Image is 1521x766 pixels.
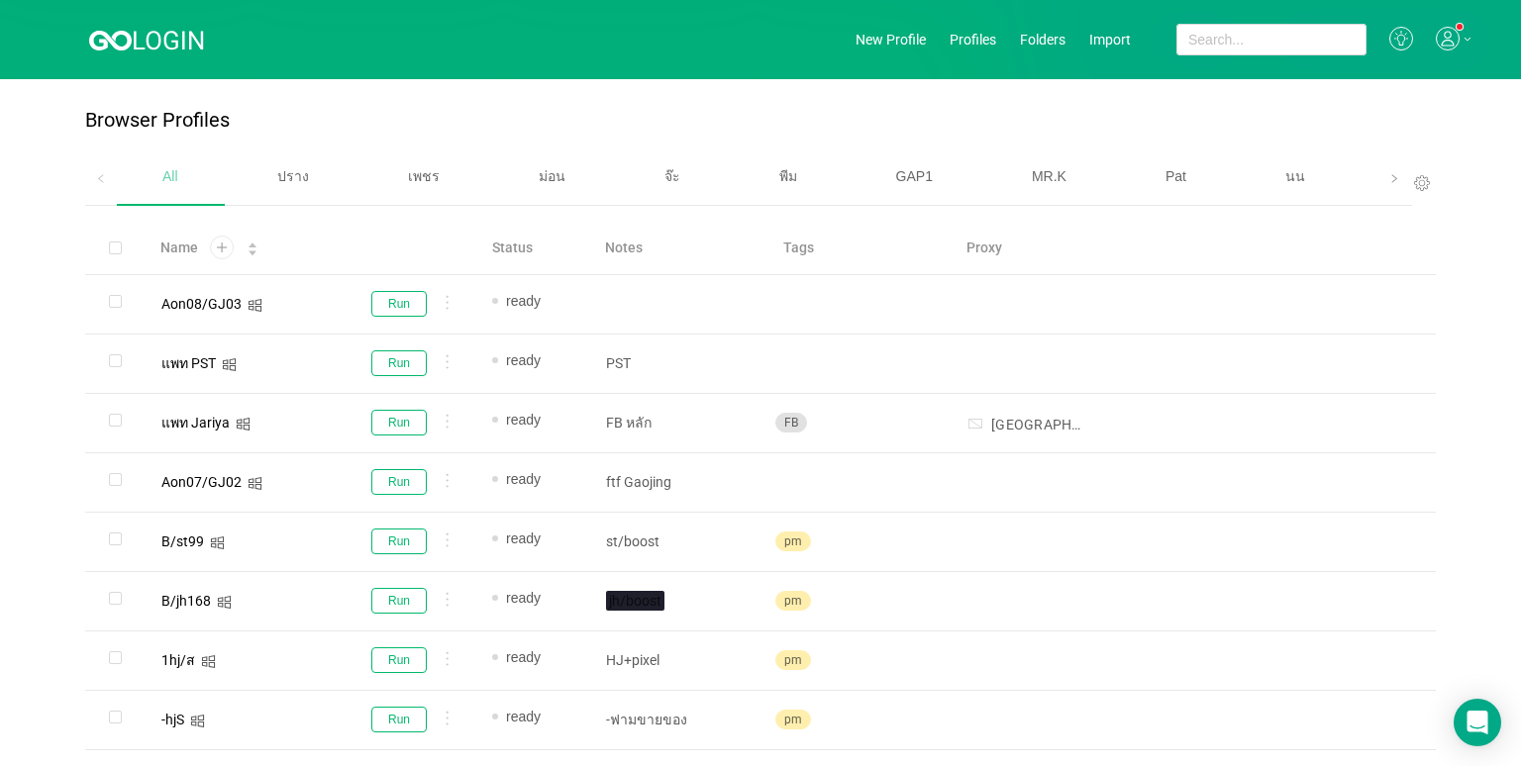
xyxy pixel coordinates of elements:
span: Proxy [966,238,1002,258]
sup: 1 [1457,24,1463,30]
i: icon: caret-up [248,240,258,246]
div: B/jh168 [161,594,211,608]
span: ready [506,530,541,546]
div: Sort [247,239,258,253]
i: icon: windows [248,298,262,313]
span: ready [506,352,541,368]
button: Run [371,707,427,732]
i: icon: left [96,174,106,184]
i: icon: windows [248,476,262,491]
span: ready [506,649,541,665]
i: icon: windows [210,535,225,550]
span: พีม [779,168,797,184]
div: Aon08/GJ03 [161,297,242,311]
i: icon: windows [190,714,205,728]
span: Notes [605,238,643,258]
i: icon: windows [217,595,232,610]
span: Pat [1166,168,1186,184]
div: Open Intercom Messenger [1454,699,1501,746]
div: Aon07/GJ02 [161,475,242,489]
button: Run [371,647,427,673]
span: Status [492,238,533,258]
a: New Profile [856,32,926,48]
div: แพท PST [161,356,216,370]
span: Name [160,238,198,258]
span: MR.K [1032,168,1066,184]
input: Search for proxy... [991,417,1083,432]
p: ftf Gaojing [606,472,751,492]
span: ready [506,590,541,606]
p: st/boost [606,531,751,551]
p: FB หลัก [606,413,751,432]
i: icon: windows [222,357,237,372]
span: Tags [783,238,814,258]
div: 1hj/ส [161,653,195,667]
input: Search... [1176,24,1367,55]
div: All [117,151,224,202]
span: ม่อน [539,168,565,184]
span: ready [506,709,541,724]
i: icon: windows [236,417,251,431]
button: Run [371,291,427,317]
div: -hjS [161,713,184,726]
span: ready [506,293,541,309]
button: Run [371,410,427,435]
span: ready [506,412,541,428]
a: Folders [1020,32,1065,48]
span: jh/boost [606,591,664,611]
span: เพชร [408,168,440,184]
button: Run [371,350,427,376]
i: icon: right [1389,174,1399,184]
a: Import [1089,32,1131,48]
span: ปราง [277,168,309,184]
p: -ฟามขายของ [606,710,751,729]
p: PST [606,353,751,373]
i: icon: caret-down [248,247,258,253]
button: Run [371,588,427,614]
p: HJ+pixel [606,650,751,670]
span: GAP1 [896,168,933,184]
div: B/st99 [161,534,204,548]
span: ready [506,471,541,487]
div: แพท Jariya [161,416,230,430]
button: Run [371,528,427,554]
button: Run [371,469,427,495]
span: นน [1285,168,1305,184]
a: Profiles [950,32,996,48]
span: จ๊ะ [664,168,680,184]
p: Browser Profiles [85,109,230,132]
i: icon: windows [201,654,216,669]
